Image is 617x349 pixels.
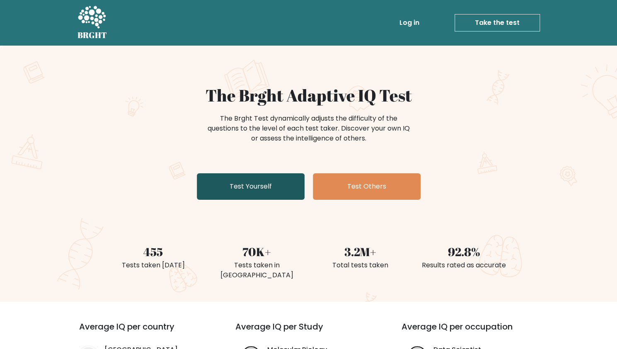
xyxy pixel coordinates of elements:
[417,243,511,260] div: 92.8%
[197,173,305,200] a: Test Yourself
[402,322,548,342] h3: Average IQ per occupation
[210,243,304,260] div: 70K+
[417,260,511,270] div: Results rated as accurate
[210,260,304,280] div: Tests taken in [GEOGRAPHIC_DATA]
[235,322,382,342] h3: Average IQ per Study
[106,85,511,105] h1: The Brght Adaptive IQ Test
[79,322,206,342] h3: Average IQ per country
[455,14,540,32] a: Take the test
[313,173,421,200] a: Test Others
[205,114,412,143] div: The Brght Test dynamically adjusts the difficulty of the questions to the level of each test take...
[396,15,423,31] a: Log in
[106,243,200,260] div: 455
[314,260,407,270] div: Total tests taken
[314,243,407,260] div: 3.2M+
[77,30,107,40] h5: BRGHT
[77,3,107,42] a: BRGHT
[106,260,200,270] div: Tests taken [DATE]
